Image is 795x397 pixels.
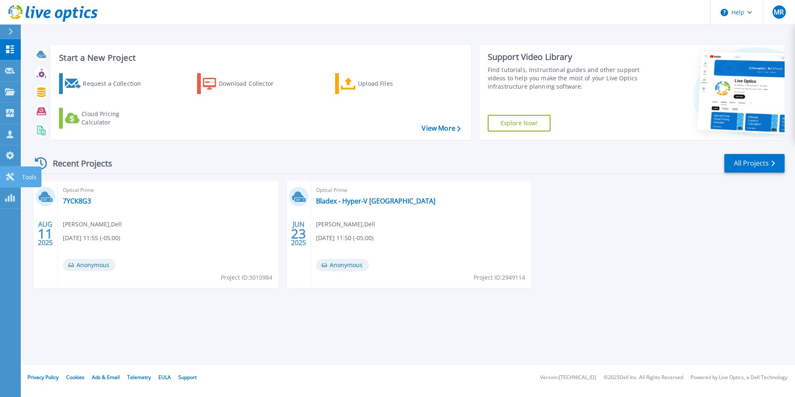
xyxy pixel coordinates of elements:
[158,374,171,381] a: EULA
[63,197,91,205] a: 7YCK8G3
[83,75,149,92] div: Request a Collection
[335,73,428,94] a: Upload Files
[604,375,683,380] li: © 2025 Dell Inc. All Rights Reserved
[316,259,369,271] span: Anonymous
[59,53,460,62] h3: Start a New Project
[59,108,152,129] a: Cloud Pricing Calculator
[63,186,274,195] span: Optical Prime
[774,9,784,15] span: MR
[422,124,460,132] a: View More
[540,375,596,380] li: Version: [TECHNICAL_ID]
[27,374,59,381] a: Privacy Policy
[63,220,122,229] span: [PERSON_NAME] , Dell
[22,166,37,188] p: Tools
[63,233,120,243] span: [DATE] 11:55 (-05:00)
[316,197,435,205] a: Bladex - Hyper-V [GEOGRAPHIC_DATA]
[316,220,375,229] span: [PERSON_NAME] , Dell
[316,186,527,195] span: Optical Prime
[291,230,306,237] span: 23
[127,374,151,381] a: Telemetry
[691,375,788,380] li: Powered by Live Optics, a Dell Technology
[197,73,290,94] a: Download Collector
[66,374,84,381] a: Cookies
[38,230,53,237] span: 11
[474,273,525,282] span: Project ID: 2949114
[488,66,643,91] div: Find tutorials, instructional guides and other support videos to help you make the most of your L...
[59,73,152,94] a: Request a Collection
[488,52,643,62] div: Support Video Library
[291,218,306,249] div: JUN 2025
[316,233,373,243] span: [DATE] 11:50 (-05:00)
[219,75,285,92] div: Download Collector
[81,110,148,127] div: Cloud Pricing Calculator
[358,75,425,92] div: Upload Files
[488,115,551,132] a: Explore Now!
[37,218,53,249] div: AUG 2025
[92,374,120,381] a: Ads & Email
[63,259,116,271] span: Anonymous
[221,273,272,282] span: Project ID: 3010984
[178,374,197,381] a: Support
[724,154,785,173] a: All Projects
[32,153,123,174] div: Recent Projects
